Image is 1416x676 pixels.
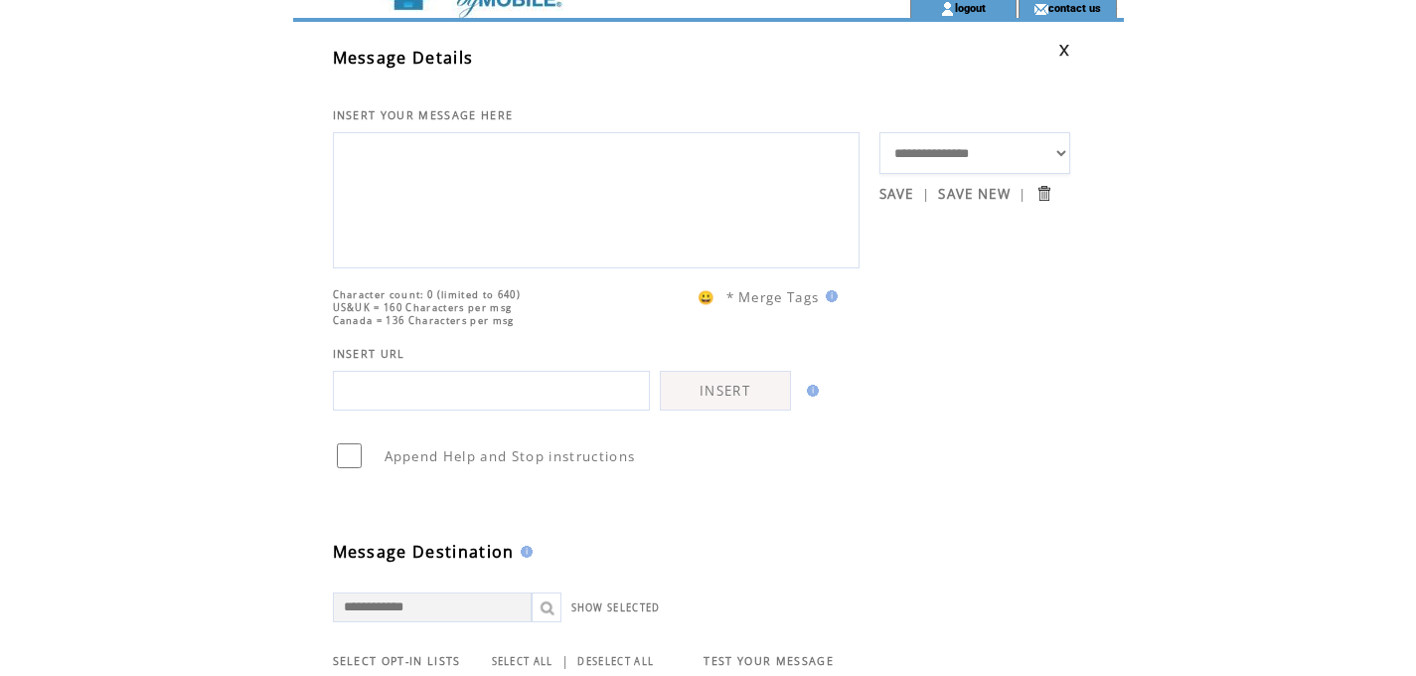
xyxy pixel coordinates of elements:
[726,288,820,306] span: * Merge Tags
[385,447,636,465] span: Append Help and Stop instructions
[801,385,819,397] img: help.gif
[820,290,838,302] img: help.gif
[940,1,955,17] img: account_icon.gif
[938,185,1011,203] a: SAVE NEW
[1033,1,1048,17] img: contact_us_icon.gif
[492,655,553,668] a: SELECT ALL
[333,108,514,122] span: INSERT YOUR MESSAGE HERE
[1034,184,1053,203] input: Submit
[698,288,715,306] span: 😀
[333,347,405,361] span: INSERT URL
[955,1,986,14] a: logout
[333,288,522,301] span: Character count: 0 (limited to 640)
[577,655,654,668] a: DESELECT ALL
[333,301,513,314] span: US&UK = 160 Characters per msg
[333,314,515,327] span: Canada = 136 Characters per msg
[879,185,914,203] a: SAVE
[704,654,834,668] span: TEST YOUR MESSAGE
[660,371,791,411] a: INSERT
[1048,1,1101,14] a: contact us
[922,185,930,203] span: |
[333,47,474,69] span: Message Details
[571,601,661,614] a: SHOW SELECTED
[333,541,515,563] span: Message Destination
[561,652,569,670] span: |
[515,546,533,558] img: help.gif
[333,654,461,668] span: SELECT OPT-IN LISTS
[1019,185,1026,203] span: |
